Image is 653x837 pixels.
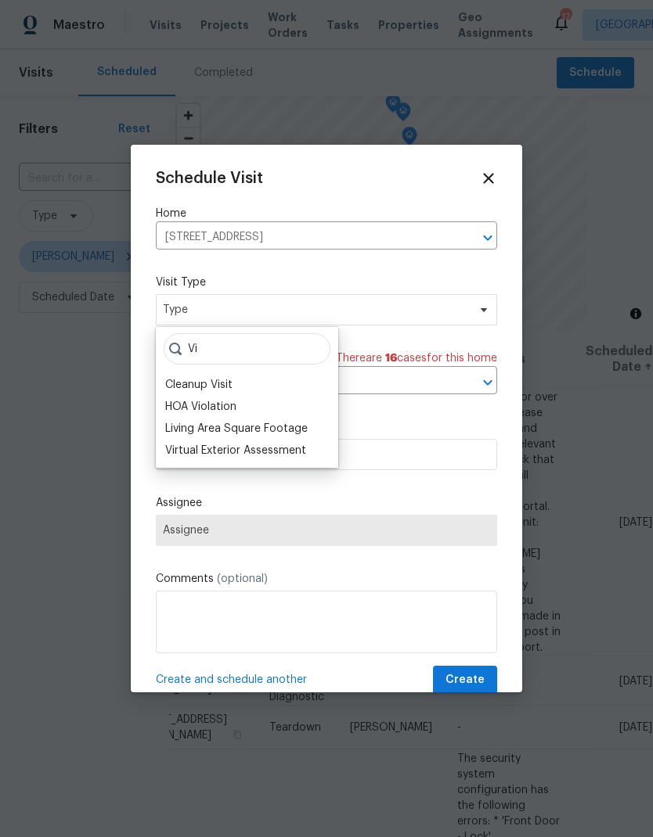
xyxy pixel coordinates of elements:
div: Virtual Exterior Assessment [165,443,306,458]
div: Cleanup Visit [165,377,233,393]
div: HOA Violation [165,399,236,415]
span: (optional) [217,573,268,584]
span: Schedule Visit [156,171,263,186]
input: Enter in an address [156,225,453,250]
span: Create and schedule another [156,672,307,688]
span: Close [480,170,497,187]
button: Open [477,372,499,393]
label: Comments [156,571,497,587]
label: Home [156,206,497,221]
label: Assignee [156,495,497,511]
span: Type [163,302,467,318]
span: There are case s for this home [336,350,497,366]
label: Visit Type [156,275,497,290]
span: 16 [385,353,397,364]
button: Open [477,227,499,249]
span: Assignee [163,524,490,537]
button: Create [433,666,497,695]
span: Create [446,670,485,690]
div: Living Area Square Footage [165,421,308,436]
